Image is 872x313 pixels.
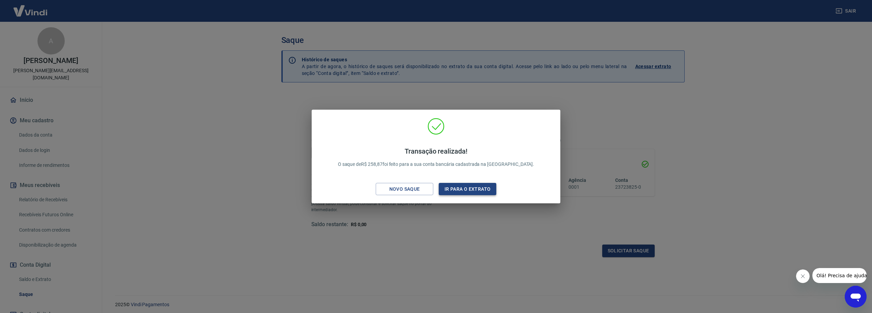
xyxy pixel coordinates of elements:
button: Novo saque [376,183,433,195]
div: Novo saque [381,185,428,193]
iframe: Botão para abrir a janela de mensagens [845,286,867,308]
iframe: Fechar mensagem [796,269,810,283]
button: Ir para o extrato [439,183,496,195]
p: O saque de R$ 258,87 foi feito para a sua conta bancária cadastrada na [GEOGRAPHIC_DATA]. [338,147,534,168]
span: Olá! Precisa de ajuda? [4,5,57,10]
iframe: Mensagem da empresa [812,268,867,283]
h4: Transação realizada! [338,147,534,155]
